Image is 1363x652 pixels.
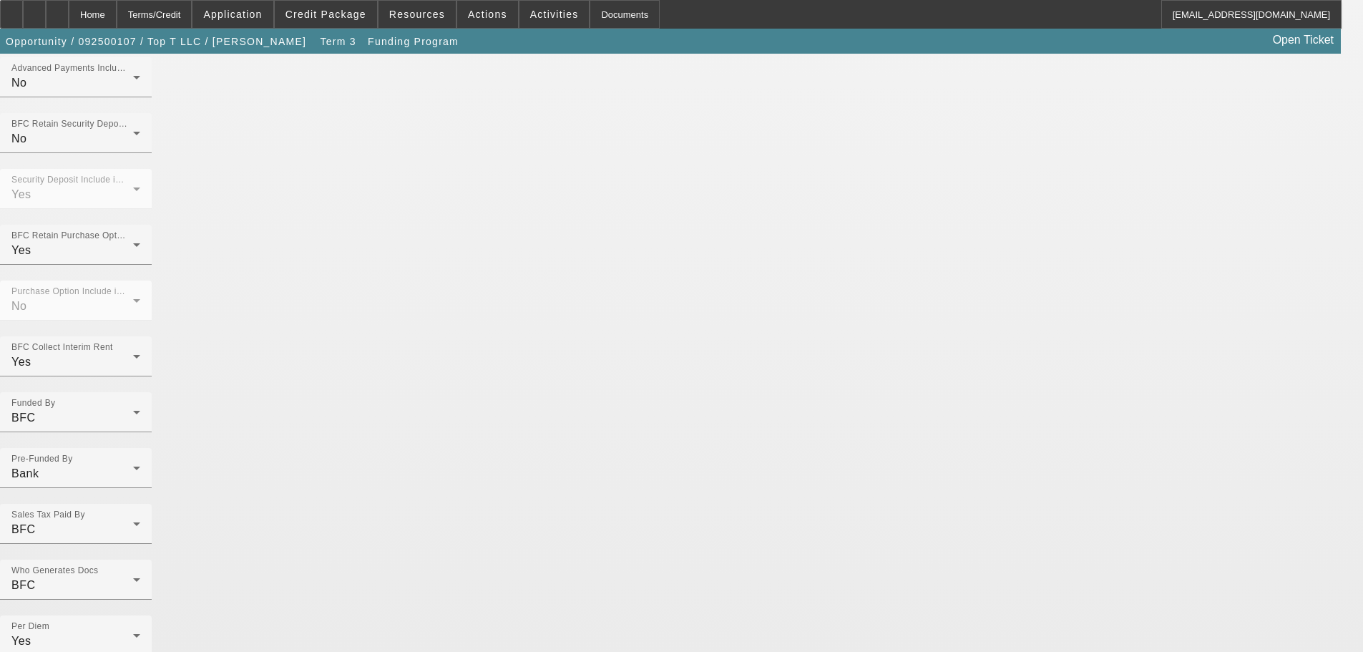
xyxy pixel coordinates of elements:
button: Activities [519,1,590,28]
a: Open Ticket [1267,28,1339,52]
mat-label: Funded By [11,399,55,408]
span: Application [203,9,262,20]
mat-label: Purchase Option Include in Bank Profit Cap [11,287,188,296]
button: Application [192,1,273,28]
mat-label: BFC Collect Interim Rent [11,343,113,352]
mat-label: Who Generates Docs [11,566,98,575]
span: Term 3 [320,36,356,47]
mat-label: BFC Retain Purchase Option [11,231,129,240]
span: Activities [530,9,579,20]
span: Funding Program [368,36,459,47]
mat-label: Sales Tax Paid By [11,510,85,520]
span: BFC [11,579,36,591]
mat-label: Advanced Payments Include in Bank Profit Cap [11,64,204,73]
span: Actions [468,9,507,20]
span: Yes [11,356,31,368]
span: Bank [11,467,39,480]
span: Opportunity / 092500107 / Top T LLC / [PERSON_NAME] [6,36,306,47]
span: BFC [11,412,36,424]
span: Resources [389,9,445,20]
button: Credit Package [275,1,377,28]
mat-label: BFC Retain Security Deposit [11,120,128,129]
button: Term 3 [316,29,361,54]
mat-label: Security Deposit Include in Bank Profit Cap [11,175,187,185]
button: Resources [378,1,456,28]
span: BFC [11,523,36,535]
button: Actions [457,1,518,28]
mat-label: Pre-Funded By [11,454,73,464]
button: Funding Program [364,29,462,54]
span: No [11,77,26,89]
span: No [11,132,26,145]
span: Credit Package [285,9,366,20]
mat-label: Per Diem [11,622,49,631]
span: Yes [11,635,31,647]
span: Yes [11,244,31,256]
